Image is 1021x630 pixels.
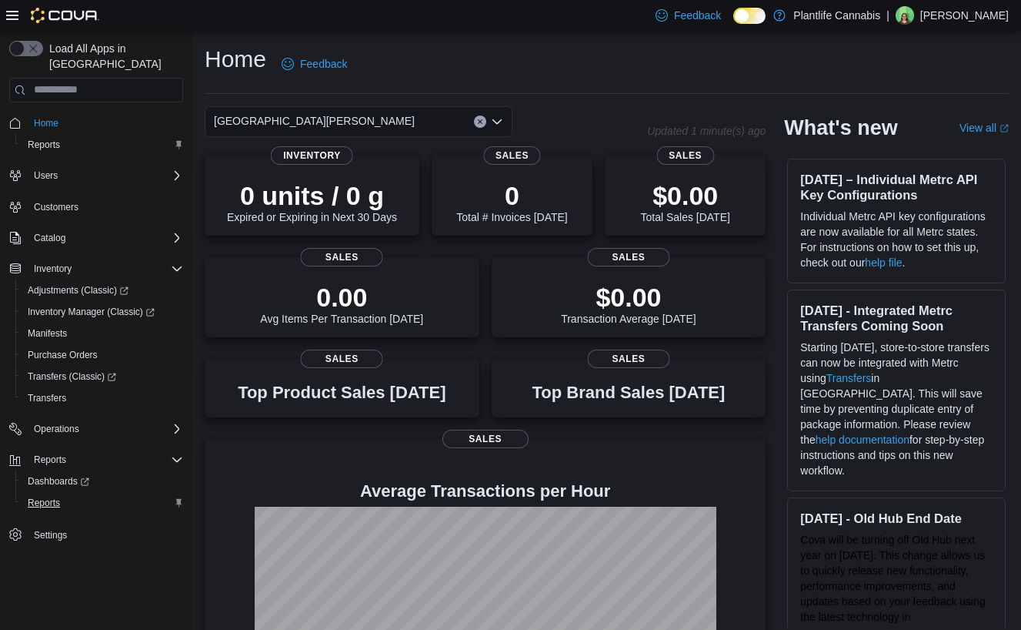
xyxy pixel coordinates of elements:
[34,454,66,466] span: Reports
[456,180,567,223] div: Total # Invoices [DATE]
[22,324,183,343] span: Manifests
[15,492,189,514] button: Reports
[28,114,65,132] a: Home
[15,366,189,387] a: Transfers (Classic)
[22,389,183,407] span: Transfers
[9,106,183,586] nav: Complex example
[456,180,567,211] p: 0
[28,166,64,185] button: Users
[28,260,78,278] button: Inventory
[22,303,161,321] a: Inventory Manager (Classic)
[205,44,266,75] h1: Home
[15,301,189,323] a: Inventory Manager (Classic)
[22,281,183,300] span: Adjustments (Classic)
[34,232,65,244] span: Catalog
[227,180,397,223] div: Expired or Expiring in Next 30 Days
[214,112,415,130] span: [GEOGRAPHIC_DATA][PERSON_NAME]
[15,471,189,492] a: Dashboards
[784,116,897,140] h2: What's new
[442,430,529,448] span: Sales
[793,6,880,25] p: Plantlife Cannabis
[301,350,383,368] span: Sales
[640,180,729,211] p: $0.00
[3,523,189,545] button: Settings
[28,327,67,340] span: Manifests
[28,284,128,297] span: Adjustments (Classic)
[31,8,99,23] img: Cova
[28,349,98,361] span: Purchase Orders
[28,420,183,438] span: Operations
[22,324,73,343] a: Manifests
[733,8,766,24] input: Dark Mode
[34,169,58,182] span: Users
[532,384,726,402] h3: Top Brand Sales [DATE]
[483,146,541,165] span: Sales
[22,389,72,407] a: Transfers
[647,125,766,137] p: Updated 1 minute(s) ago
[28,229,183,247] span: Catalog
[28,260,183,278] span: Inventory
[28,420,85,438] button: Operations
[227,180,397,211] p: 0 units / 0 g
[28,475,89,488] span: Dashboards
[15,134,189,156] button: Reports
[22,346,104,364] a: Purchase Orders
[474,116,486,128] button: Clear input
[959,122,1009,134] a: View allExternal link
[587,248,669,266] span: Sales
[3,112,189,134] button: Home
[271,146,353,165] span: Inventory
[3,449,189,471] button: Reports
[28,229,72,247] button: Catalog
[561,282,696,313] p: $0.00
[28,370,116,383] span: Transfers (Classic)
[800,209,993,270] p: Individual Metrc API key configurations are now available for all Metrc states. For instructions ...
[3,418,189,440] button: Operations
[300,56,347,72] span: Feedback
[865,256,902,269] a: help file
[34,263,72,275] span: Inventory
[800,303,993,333] h3: [DATE] - Integrated Metrc Transfers Coming Soon
[826,372,872,384] a: Transfers
[28,166,183,185] span: Users
[28,451,183,469] span: Reports
[28,198,85,216] a: Customers
[34,423,79,435] span: Operations
[22,303,183,321] span: Inventory Manager (Classic)
[260,282,423,325] div: Avg Items Per Transaction [DATE]
[22,367,183,386] span: Transfers (Classic)
[238,384,445,402] h3: Top Product Sales [DATE]
[816,434,909,446] a: help documentation
[561,282,696,325] div: Transaction Average [DATE]
[674,8,721,23] span: Feedback
[22,281,135,300] a: Adjustments (Classic)
[886,6,889,25] p: |
[640,180,729,223] div: Total Sales [DATE]
[22,346,183,364] span: Purchase Orders
[3,227,189,249] button: Catalog
[34,529,67,541] span: Settings
[28,392,66,404] span: Transfers
[22,494,183,512] span: Reports
[28,497,60,509] span: Reports
[22,494,66,512] a: Reports
[43,41,183,72] span: Load All Apps in [GEOGRAPHIC_DATA]
[920,6,1009,25] p: [PERSON_NAME]
[22,472,183,491] span: Dashboards
[28,306,155,318] span: Inventory Manager (Classic)
[656,146,714,165] span: Sales
[999,124,1009,133] svg: External link
[22,136,183,154] span: Reports
[28,113,183,132] span: Home
[301,248,383,266] span: Sales
[3,196,189,218] button: Customers
[260,282,423,313] p: 0.00
[28,197,183,216] span: Customers
[896,6,914,25] div: Mackenzie Morgan
[3,165,189,186] button: Users
[22,472,95,491] a: Dashboards
[28,451,72,469] button: Reports
[34,201,78,213] span: Customers
[28,526,73,545] a: Settings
